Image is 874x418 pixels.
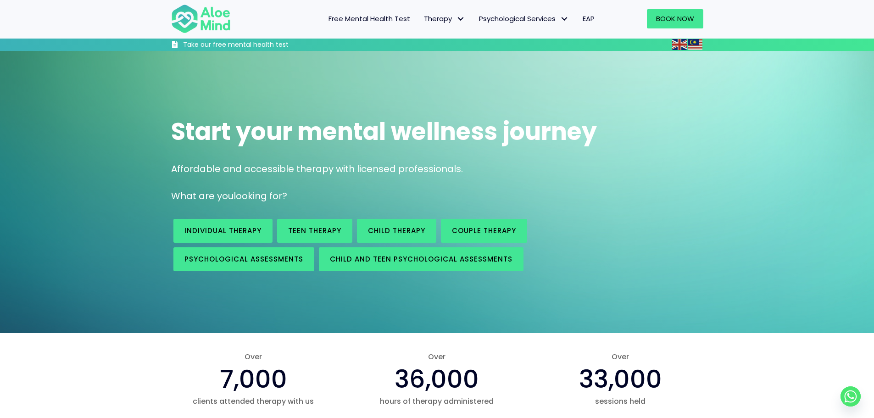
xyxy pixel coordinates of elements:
img: Aloe mind Logo [171,4,231,34]
img: ms [688,39,702,50]
a: Psychological ServicesPsychological Services: submenu [472,9,576,28]
span: Psychological Services [479,14,569,23]
span: Over [171,351,336,362]
a: TherapyTherapy: submenu [417,9,472,28]
a: Child Therapy [357,219,436,243]
a: Child and Teen Psychological assessments [319,247,523,271]
span: Child Therapy [368,226,425,235]
span: 7,000 [220,362,287,396]
span: Therapy: submenu [454,12,468,26]
a: EAP [576,9,601,28]
span: Child and Teen Psychological assessments [330,254,512,264]
img: en [672,39,687,50]
span: Free Mental Health Test [328,14,410,23]
span: 36,000 [395,362,479,396]
h3: Take our free mental health test [183,40,338,50]
span: What are you [171,189,234,202]
a: Book Now [647,9,703,28]
a: English [672,39,688,50]
span: hours of therapy administered [354,396,519,407]
span: EAP [583,14,595,23]
a: Couple therapy [441,219,527,243]
span: Individual therapy [184,226,262,235]
nav: Menu [243,9,601,28]
span: Book Now [656,14,694,23]
span: Psychological assessments [184,254,303,264]
span: Start your mental wellness journey [171,115,597,148]
a: Take our free mental health test [171,40,338,51]
span: Over [538,351,703,362]
span: 33,000 [579,362,662,396]
span: looking for? [234,189,287,202]
span: clients attended therapy with us [171,396,336,407]
a: Teen Therapy [277,219,352,243]
span: Therapy [424,14,465,23]
a: Free Mental Health Test [322,9,417,28]
span: Over [354,351,519,362]
span: Psychological Services: submenu [558,12,571,26]
span: sessions held [538,396,703,407]
a: Whatsapp [841,386,861,407]
p: Affordable and accessible therapy with licensed professionals. [171,162,703,176]
a: Malay [688,39,703,50]
span: Teen Therapy [288,226,341,235]
span: Couple therapy [452,226,516,235]
a: Individual therapy [173,219,273,243]
a: Psychological assessments [173,247,314,271]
